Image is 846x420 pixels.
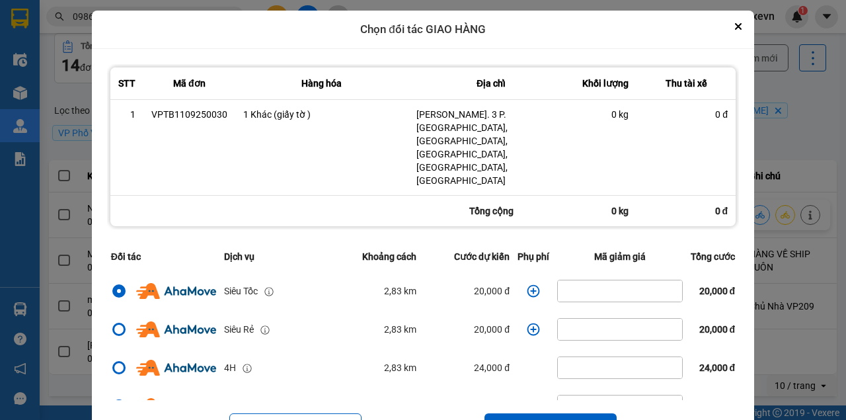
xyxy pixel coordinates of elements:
td: 2,83 km [328,272,420,310]
td: 20,000 đ [420,272,514,310]
div: Tổng cộng [408,196,574,226]
div: [PERSON_NAME]. 3 P. [GEOGRAPHIC_DATA], [GEOGRAPHIC_DATA], [GEOGRAPHIC_DATA], [GEOGRAPHIC_DATA], [... [416,108,566,187]
button: Close [730,19,746,34]
div: Hàng hóa [243,75,401,91]
div: Địa chỉ [416,75,566,91]
div: Siêu Tốc [224,284,258,298]
div: Siêu Rẻ [224,322,254,337]
div: 4H [224,360,236,375]
th: Cước dự kiến [420,241,514,272]
th: Khoảng cách [328,241,420,272]
div: Chọn đối tác GIAO HÀNG [92,11,754,49]
div: 1 [118,108,135,121]
td: 2,83 km [328,310,420,349]
th: Dịch vụ [220,241,328,272]
div: Thu tài xế [644,75,728,91]
img: Ahamove [136,283,216,299]
div: 0 kg [574,196,636,226]
td: 2,83 km [328,349,420,387]
span: 20,000 đ [699,324,736,335]
th: Đối tác [107,241,220,272]
div: Khối lượng [582,75,629,91]
div: 0 đ [644,108,728,121]
th: Phụ phí [514,241,553,272]
img: Ahamove [136,360,216,376]
div: STT [118,75,135,91]
div: 0 kg [582,108,629,121]
div: VPTB1109250030 [151,108,227,121]
th: Tổng cước [687,241,739,272]
span: 20,000 đ [699,286,736,296]
td: 20,000 đ [420,310,514,349]
div: Mã đơn [151,75,227,91]
img: Ahamove [136,398,216,414]
span: 24,000 đ [699,362,736,373]
th: Mã giảm giá [553,241,687,272]
img: Ahamove [136,321,216,337]
div: 0 đ [636,196,736,226]
div: 1 Khác (giấy tờ ) [243,108,401,121]
td: 24,000 đ [420,349,514,387]
div: 2H [224,399,236,413]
